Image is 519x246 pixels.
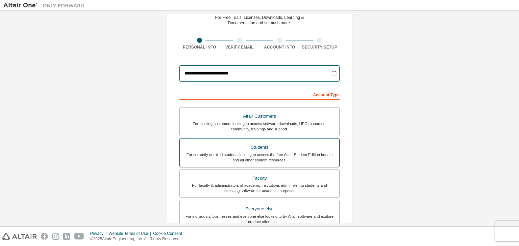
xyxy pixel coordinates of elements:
div: Personal Info [179,44,220,50]
img: altair_logo.svg [2,233,37,240]
div: Altair Customers [184,112,335,121]
div: Privacy [90,231,108,236]
div: Cookie Consent [153,231,186,236]
img: linkedin.svg [63,233,70,240]
div: Account Type [179,89,340,100]
div: For existing customers looking to access software downloads, HPC resources, community, trainings ... [184,121,335,132]
div: Account Info [259,44,300,50]
div: Verify Email [220,44,260,50]
div: For Free Trials, Licenses, Downloads, Learning & Documentation and so much more. [215,15,304,26]
div: Students [184,143,335,152]
div: Faculty [184,174,335,183]
img: youtube.svg [74,233,84,240]
div: For currently enrolled students looking to access the free Altair Student Edition bundle and all ... [184,152,335,163]
p: © 2025 Altair Engineering, Inc. All Rights Reserved. [90,236,186,242]
div: For faculty & administrators of academic institutions administering students and accessing softwa... [184,183,335,193]
img: instagram.svg [52,233,59,240]
img: Altair One [3,2,88,9]
div: Website Terms of Use [108,231,153,236]
div: For individuals, businesses and everyone else looking to try Altair software and explore our prod... [184,214,335,224]
img: facebook.svg [41,233,48,240]
div: Everyone else [184,204,335,214]
div: Security Setup [300,44,340,50]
